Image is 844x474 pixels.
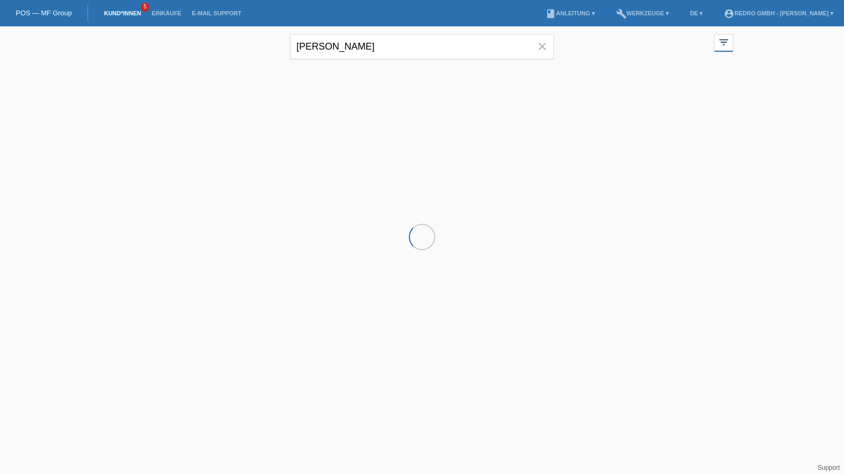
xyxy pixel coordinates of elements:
[616,8,627,19] i: build
[187,10,247,16] a: E-Mail Support
[16,9,72,17] a: POS — MF Group
[685,10,708,16] a: DE ▾
[290,34,554,59] input: Suche...
[818,464,840,471] a: Support
[141,3,149,12] span: 5
[611,10,675,16] a: buildWerkzeuge ▾
[718,36,730,48] i: filter_list
[540,10,600,16] a: bookAnleitung ▾
[718,10,839,16] a: account_circleRedro GmbH - [PERSON_NAME] ▾
[724,8,734,19] i: account_circle
[536,40,549,53] i: close
[99,10,146,16] a: Kund*innen
[545,8,556,19] i: book
[146,10,186,16] a: Einkäufe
